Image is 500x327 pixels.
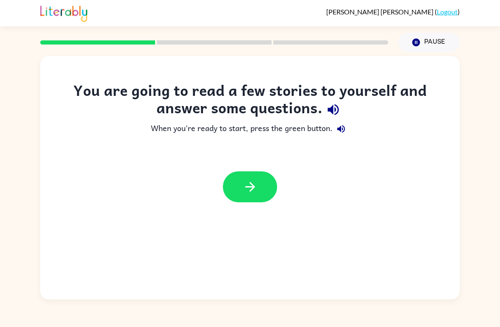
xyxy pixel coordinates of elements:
span: [PERSON_NAME] [PERSON_NAME] [326,8,435,16]
a: Logout [437,8,458,16]
div: You are going to read a few stories to yourself and answer some questions. [57,81,443,120]
button: Pause [398,33,460,52]
div: ( ) [326,8,460,16]
div: When you're ready to start, press the green button. [57,120,443,137]
img: Literably [40,3,87,22]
